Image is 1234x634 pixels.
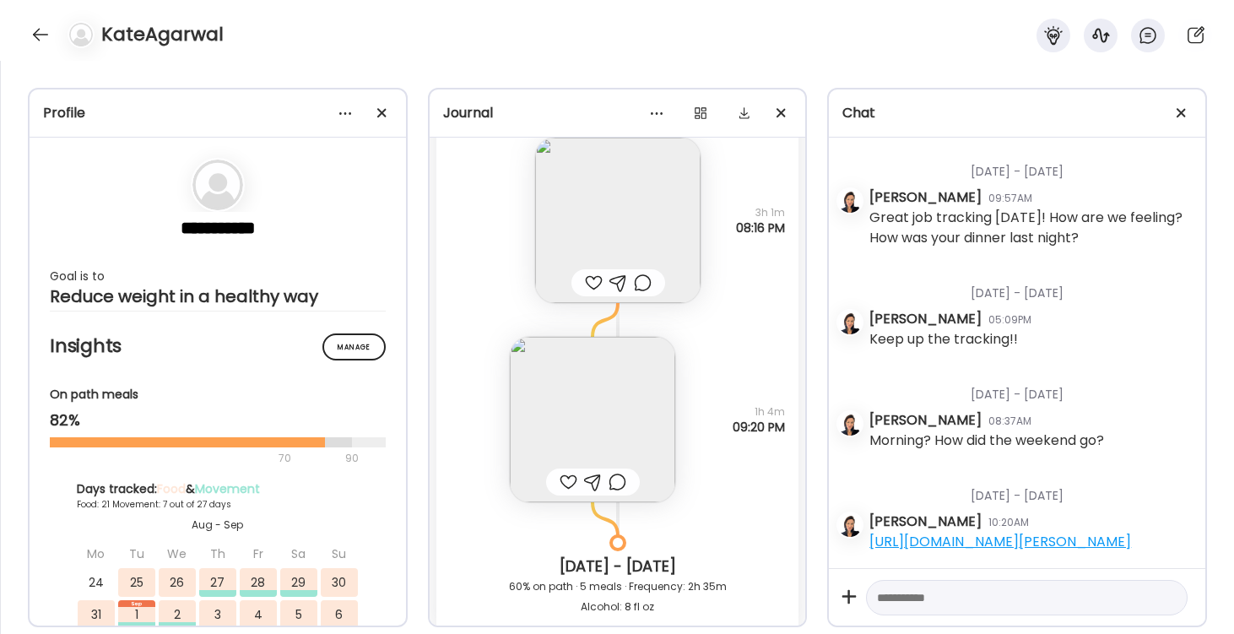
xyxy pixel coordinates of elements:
span: Food [157,480,186,497]
div: Keep up the tracking!! [869,329,1018,350]
img: avatars%2FzNSBMsCCYwRWk01rErjyDlvJs7f1 [838,412,862,436]
span: 09:20 PM [733,420,785,435]
div: 5 [280,600,317,629]
div: Aug - Sep [77,517,359,533]
div: [DATE] - [DATE] [869,143,1192,187]
div: 90 [344,448,360,469]
div: 3 [199,600,236,629]
div: 29 [280,568,317,597]
div: Great job tracking [DATE]! How are we feeling? How was your dinner last night? [869,208,1192,248]
div: [PERSON_NAME] [869,512,982,532]
div: [DATE] - [DATE] [869,467,1192,512]
img: images%2FBSFQB00j0rOawWNVf4SvQtxQl562%2F8Hk4TTcwubUwsUAuIAAh%2F0mB76fTdNAMJ3OOzeGl8_240 [510,337,675,502]
span: 3h 1m [736,205,785,220]
div: 30 [321,568,358,597]
div: Tu [118,539,155,568]
div: 6 [321,600,358,629]
div: Profile [43,103,392,123]
div: Fr [240,539,277,568]
div: Su [321,539,358,568]
div: 26 [159,568,196,597]
div: On path meals [50,386,386,404]
div: Mo [78,539,115,568]
img: avatars%2FzNSBMsCCYwRWk01rErjyDlvJs7f1 [838,311,862,334]
img: bg-avatar-default.svg [192,160,243,210]
div: 25 [118,568,155,597]
div: Days tracked: & [77,480,359,498]
div: 10:20AM [988,515,1029,530]
div: 28 [240,568,277,597]
div: 09:57AM [988,191,1032,206]
div: We [159,539,196,568]
img: images%2FBSFQB00j0rOawWNVf4SvQtxQl562%2Fao0bt3wkSSD23RnQa0E6%2FCpLoctfngHqKT9NV5LEa_240 [535,138,701,303]
div: 2 [159,600,196,629]
a: [URL][DOMAIN_NAME][PERSON_NAME] [869,532,1131,551]
img: avatars%2FzNSBMsCCYwRWk01rErjyDlvJs7f1 [838,513,862,537]
div: Reduce weight in a healthy way [50,286,386,306]
div: [PERSON_NAME] [869,410,982,431]
div: Journal [443,103,793,123]
div: Goal is to [50,266,386,286]
div: 27 [199,568,236,597]
div: Manage [322,333,386,360]
div: Sa [280,539,317,568]
div: [DATE] - [DATE] [869,366,1192,410]
div: 82% [50,410,386,431]
div: Food: 21 Movement: 7 out of 27 days [77,498,359,511]
div: 70 [50,448,340,469]
span: Movement [195,480,260,497]
span: 1h 4m [733,404,785,420]
div: [DATE] - [DATE] [869,264,1192,309]
img: bg-avatar-default.svg [69,23,93,46]
div: Chat [842,103,1192,123]
div: 08:37AM [988,414,1031,429]
div: Th [199,539,236,568]
div: [PERSON_NAME] [869,309,982,329]
div: 05:09PM [988,312,1031,328]
h2: Insights [50,333,386,359]
div: 60% on path · 5 meals · Frequency: 2h 35m Alcohol: 8 fl oz [450,577,786,617]
div: [DATE] - [DATE] [450,556,786,577]
img: avatars%2FzNSBMsCCYwRWk01rErjyDlvJs7f1 [838,189,862,213]
div: [PERSON_NAME] [869,187,982,208]
div: 1 [118,600,155,629]
div: Sep [118,600,155,607]
div: 4 [240,600,277,629]
div: Morning? How did the weekend go? [869,431,1104,451]
span: 08:16 PM [736,220,785,236]
div: 31 [78,600,115,629]
h4: KateAgarwal [101,21,224,48]
div: 24 [78,568,115,597]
